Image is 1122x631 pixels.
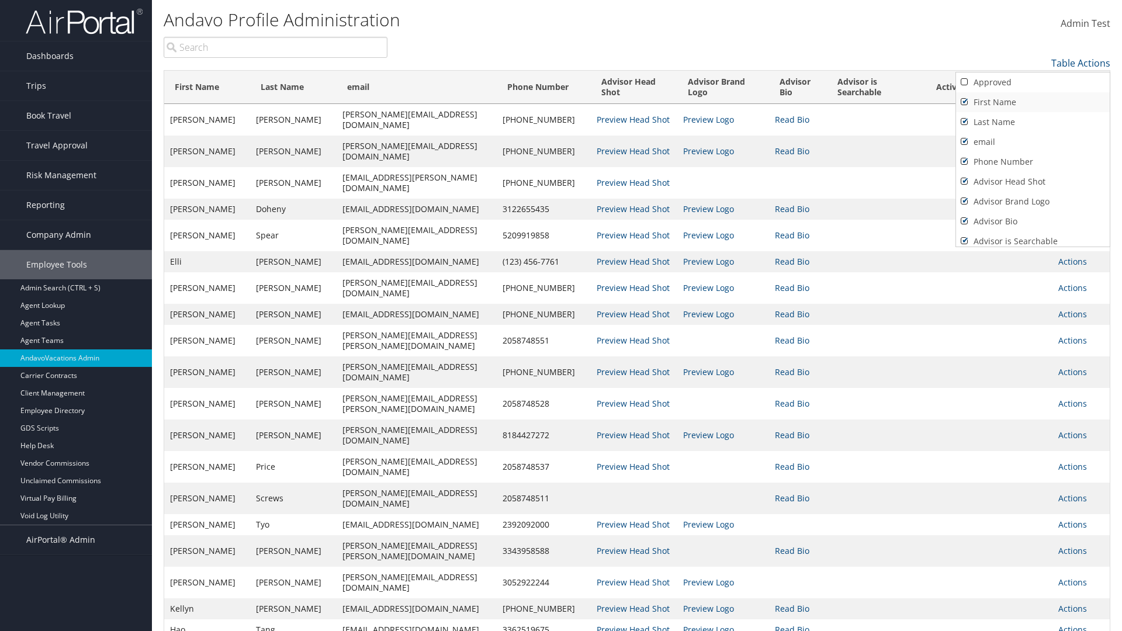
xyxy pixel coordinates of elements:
[26,161,96,190] span: Risk Management
[956,112,1110,132] a: Last Name
[26,131,88,160] span: Travel Approval
[956,172,1110,192] a: Advisor Head Shot
[26,71,46,100] span: Trips
[26,220,91,249] span: Company Admin
[26,190,65,220] span: Reporting
[956,132,1110,152] a: email
[956,92,1110,112] a: First Name
[26,525,95,554] span: AirPortal® Admin
[956,72,1110,92] a: Approved
[26,250,87,279] span: Employee Tools
[26,101,71,130] span: Book Travel
[956,192,1110,212] a: Advisor Brand Logo
[26,8,143,35] img: airportal-logo.png
[956,212,1110,231] a: Advisor Bio
[26,41,74,71] span: Dashboards
[956,152,1110,172] a: Phone Number
[956,231,1110,251] a: Advisor is Searchable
